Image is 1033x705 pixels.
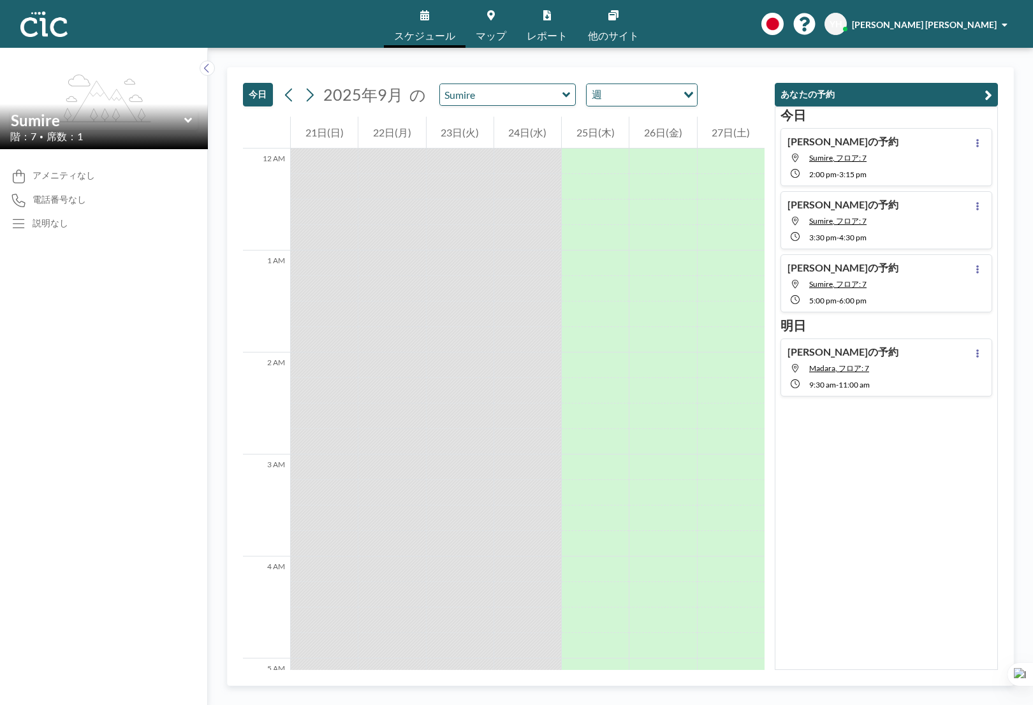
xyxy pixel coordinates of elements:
span: • [40,133,43,141]
div: 23日(火) [427,117,494,149]
h3: 今日 [780,107,992,123]
div: 3 AM [243,454,290,556]
div: 説明なし [33,217,68,229]
h4: [PERSON_NAME]の予約 [788,345,898,358]
span: Madara, フロア: 7 [809,363,869,373]
span: 週 [589,87,604,103]
div: 1 AM [243,251,290,352]
span: スケジュール [394,31,455,41]
span: 席数：1 [47,130,83,143]
input: Sumire [11,111,184,129]
button: 今日 [243,83,273,106]
input: Sumire [440,84,562,105]
div: 22日(月) [358,117,425,149]
span: Sumire, フロア: 7 [809,216,867,226]
div: 24日(水) [494,117,561,149]
span: Sumire, フロア: 7 [809,279,867,289]
div: 2 AM [243,352,290,454]
span: 11:00 AM [839,380,870,389]
span: YH [830,18,842,30]
span: Sumire, フロア: 7 [809,153,867,163]
span: 3:15 PM [839,170,867,179]
span: [PERSON_NAME] [PERSON_NAME] [852,19,997,30]
span: 電話番号なし [33,194,86,205]
span: 2:00 PM [809,170,837,179]
div: 25日(木) [562,117,629,149]
h4: [PERSON_NAME]の予約 [788,261,898,274]
span: 9:30 AM [809,380,836,389]
h3: 明日 [780,317,992,333]
span: の [409,85,426,105]
span: - [837,233,839,242]
span: - [836,380,839,389]
div: 27日(土) [698,117,765,149]
span: アメニティなし [33,170,95,181]
span: 他のサイト [588,31,639,41]
div: 26日(金) [629,117,696,149]
span: 5:00 PM [809,296,837,305]
span: マップ [476,31,506,41]
span: レポート [527,31,568,41]
span: 階：7 [10,130,36,143]
button: あなたの予約 [775,83,998,106]
span: - [837,170,839,179]
span: - [837,296,839,305]
div: 21日(日) [291,117,358,149]
div: 4 AM [243,556,290,658]
div: Search for option [587,84,697,106]
img: organization-logo [20,11,68,37]
span: 6:00 PM [839,296,867,305]
span: 4:30 PM [839,233,867,242]
div: 12 AM [243,149,290,251]
input: Search for option [606,87,676,103]
h4: [PERSON_NAME]の予約 [788,198,898,211]
span: 2025年9月 [323,85,403,104]
span: 3:30 PM [809,233,837,242]
h4: [PERSON_NAME]の予約 [788,135,898,148]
